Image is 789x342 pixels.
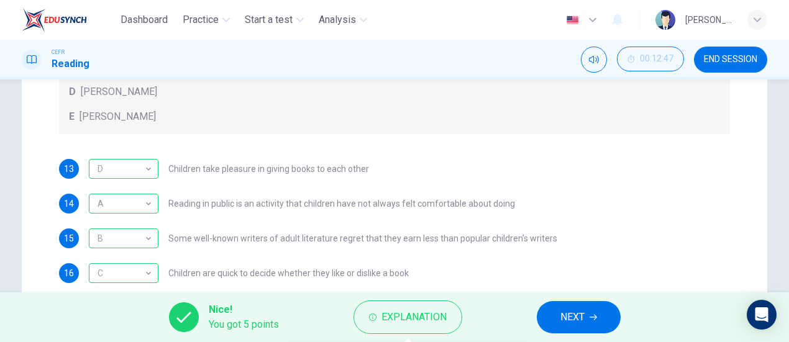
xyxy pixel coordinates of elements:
[89,256,154,291] div: C
[209,317,279,332] span: You got 5 points
[209,302,279,317] span: Nice!
[168,234,557,243] span: Some well-known writers of adult literature regret that they earn less than popular children’s wr...
[168,164,369,173] span: Children take pleasure in giving books to each other
[89,194,158,214] div: A
[89,228,158,248] div: B
[168,199,515,208] span: Reading in public is an activity that children have not always felt comfortable about doing
[64,199,74,208] span: 14
[319,12,356,27] span: Analysis
[640,54,673,64] span: 00:12:47
[245,12,293,27] span: Start a test
[560,308,585,326] span: NEXT
[655,10,675,30] img: Profile picture
[581,47,607,73] div: Mute
[89,263,158,283] div: C
[168,269,409,277] span: Children are quick to decide whether they like or dislike a book
[183,12,219,27] span: Practice
[704,55,757,65] span: END SESSION
[64,164,74,173] span: 13
[747,300,777,330] div: Open Intercom Messenger
[565,16,580,25] img: en
[69,84,76,99] span: D
[89,186,154,222] div: A
[617,47,684,73] div: Hide
[64,269,74,277] span: 16
[89,151,154,187] div: D
[685,12,732,27] div: [PERSON_NAME]
[89,221,154,256] div: B
[64,234,74,243] span: 15
[81,84,157,99] span: [PERSON_NAME]
[121,12,168,27] span: Dashboard
[22,7,87,32] img: EduSynch logo
[89,159,158,179] div: D
[89,290,154,326] div: D
[80,109,156,124] span: [PERSON_NAME]
[381,308,447,326] span: Explanation
[52,48,65,56] span: CEFR
[52,56,89,71] h1: Reading
[69,109,75,124] span: E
